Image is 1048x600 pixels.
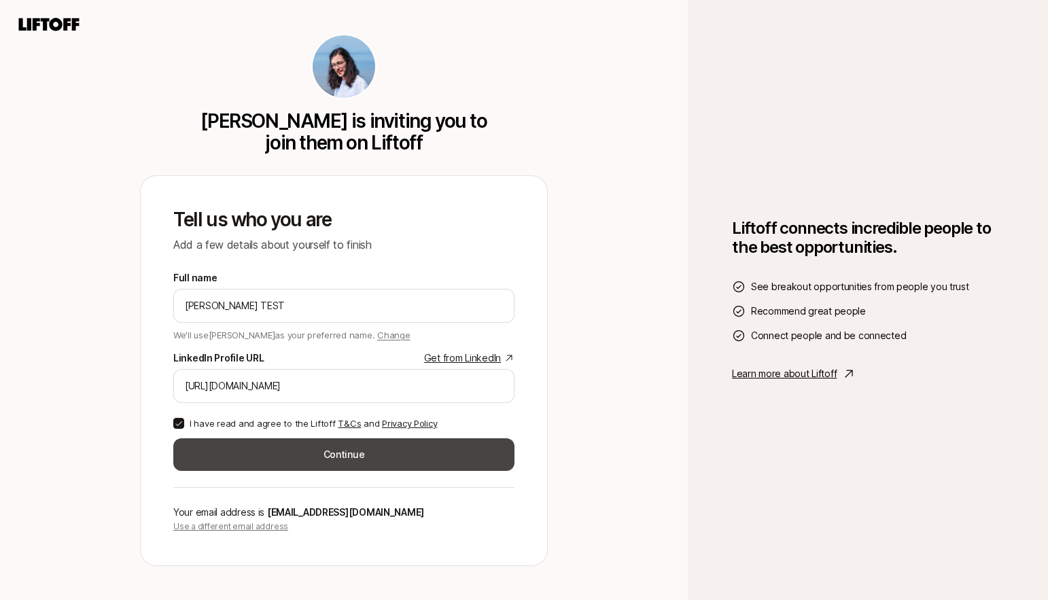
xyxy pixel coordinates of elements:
[173,236,514,253] p: Add a few details about yourself to finish
[732,366,837,382] p: Learn more about Liftoff
[173,325,411,342] p: We'll use [PERSON_NAME] as your preferred name.
[185,298,503,314] input: e.g. Melanie Perkins
[338,418,361,429] a: T&Cs
[173,270,217,286] label: Full name
[424,350,514,366] a: Get from LinkedIn
[382,418,437,429] a: Privacy Policy
[377,330,410,340] span: Change
[732,366,1004,382] a: Learn more about Liftoff
[173,350,264,366] div: LinkedIn Profile URL
[732,219,1004,257] h1: Liftoff connects incredible people to the best opportunities.
[185,378,503,394] input: e.g. https://www.linkedin.com/in/melanie-perkins
[173,504,514,520] p: Your email address is
[313,35,375,98] img: 3b21b1e9_db0a_4655_a67f_ab9b1489a185.jpg
[173,209,514,230] p: Tell us who you are
[173,418,184,429] button: I have read and agree to the Liftoff T&Cs and Privacy Policy
[751,303,866,319] span: Recommend great people
[267,506,424,518] span: [EMAIL_ADDRESS][DOMAIN_NAME]
[751,328,906,344] span: Connect people and be connected
[173,438,514,471] button: Continue
[190,417,437,430] p: I have read and agree to the Liftoff and
[173,520,514,533] p: Use a different email address
[751,279,969,295] span: See breakout opportunities from people you trust
[196,110,491,154] p: [PERSON_NAME] is inviting you to join them on Liftoff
